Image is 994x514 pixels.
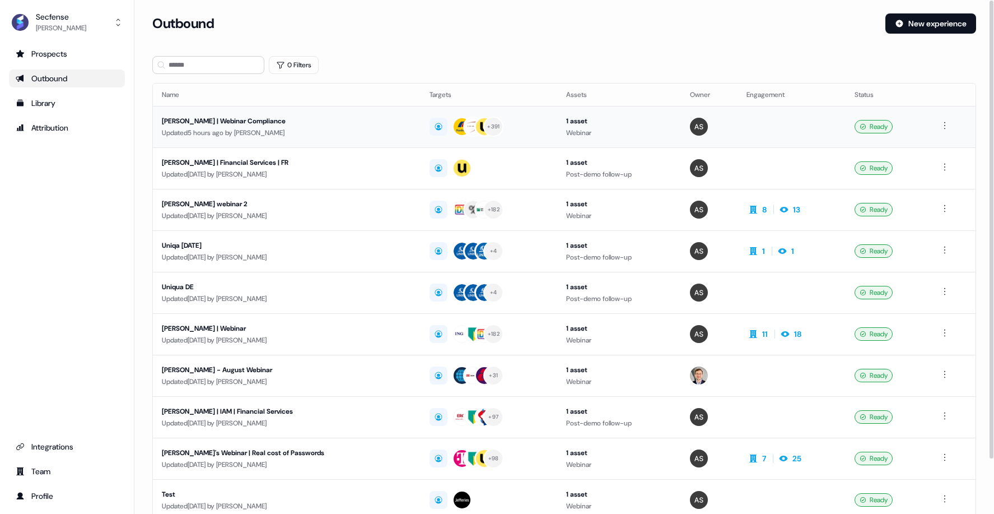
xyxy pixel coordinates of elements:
[162,459,412,470] div: Updated [DATE] by [PERSON_NAME]
[488,205,500,215] div: + 182
[9,94,125,112] a: Go to templates
[152,15,214,32] h3: Outbound
[855,452,893,465] div: Ready
[762,246,765,257] div: 1
[16,73,118,84] div: Outbound
[792,453,801,464] div: 25
[162,501,412,512] div: Updated [DATE] by [PERSON_NAME]
[566,364,672,376] div: 1 asset
[162,210,412,221] div: Updated [DATE] by [PERSON_NAME]
[566,157,672,168] div: 1 asset
[566,323,672,334] div: 1 asset
[162,115,410,127] div: [PERSON_NAME] | Webinar Compliance
[162,335,412,346] div: Updated [DATE] by [PERSON_NAME]
[557,84,681,106] th: Assets
[855,327,893,341] div: Ready
[566,376,672,387] div: Webinar
[36,11,86,22] div: Secfense
[489,371,498,381] div: + 31
[855,244,893,258] div: Ready
[566,169,672,180] div: Post-demo follow-up
[566,240,672,251] div: 1 asset
[855,120,893,133] div: Ready
[690,118,708,136] img: Antoni
[566,252,672,263] div: Post-demo follow-up
[566,281,672,293] div: 1 asset
[566,210,672,221] div: Webinar
[16,441,118,452] div: Integrations
[162,293,412,304] div: Updated [DATE] by [PERSON_NAME]
[566,293,672,304] div: Post-demo follow-up
[162,323,410,334] div: [PERSON_NAME] | Webinar
[488,412,498,422] div: + 97
[162,281,410,293] div: Uniqua DE
[488,329,500,339] div: + 182
[885,13,976,34] button: New experience
[490,288,497,298] div: + 4
[269,56,319,74] button: 0 Filters
[762,204,767,215] div: 8
[566,459,672,470] div: Webinar
[162,127,412,138] div: Updated 5 hours ago by [PERSON_NAME]
[9,438,125,456] a: Go to integrations
[16,490,118,502] div: Profile
[487,122,500,132] div: + 391
[855,410,893,424] div: Ready
[162,169,412,180] div: Updated [DATE] by [PERSON_NAME]
[162,447,410,459] div: [PERSON_NAME]'s Webinar | Real cost of Passwords
[162,489,410,500] div: Test
[9,119,125,137] a: Go to attribution
[153,84,421,106] th: Name
[855,203,893,216] div: Ready
[566,335,672,346] div: Webinar
[793,204,800,215] div: 13
[690,159,708,177] img: Antoni
[566,447,672,459] div: 1 asset
[690,408,708,426] img: Antoni
[490,246,497,256] div: + 4
[690,450,708,467] img: Antoni
[162,198,410,210] div: [PERSON_NAME] webinar 2
[690,201,708,219] img: Antoni
[566,418,672,429] div: Post-demo follow-up
[162,376,412,387] div: Updated [DATE] by [PERSON_NAME]
[488,453,499,464] div: + 98
[566,115,672,127] div: 1 asset
[9,462,125,480] a: Go to team
[566,489,672,500] div: 1 asset
[162,406,410,417] div: [PERSON_NAME] | IAM | Financial Services
[16,122,118,133] div: Attribution
[738,84,846,106] th: Engagement
[162,364,410,376] div: [PERSON_NAME] - August Webinar
[9,70,125,87] a: Go to outbound experience
[162,418,412,429] div: Updated [DATE] by [PERSON_NAME]
[762,453,766,464] div: 7
[681,84,738,106] th: Owner
[846,84,929,106] th: Status
[855,161,893,175] div: Ready
[794,328,801,340] div: 18
[690,242,708,260] img: Antoni
[16,98,118,109] div: Library
[162,240,410,251] div: Uniqa [DATE]
[9,9,125,36] button: Secfense[PERSON_NAME]
[566,406,672,417] div: 1 asset
[566,198,672,210] div: 1 asset
[855,369,893,382] div: Ready
[566,501,672,512] div: Webinar
[9,45,125,63] a: Go to prospects
[690,284,708,302] img: Antoni
[162,157,410,168] div: [PERSON_NAME] | Financial Services | FR
[855,493,893,507] div: Ready
[16,48,118,59] div: Prospects
[421,84,557,106] th: Targets
[690,491,708,509] img: Antoni
[9,487,125,505] a: Go to profile
[690,325,708,343] img: Antoni
[566,127,672,138] div: Webinar
[855,286,893,299] div: Ready
[36,22,86,34] div: [PERSON_NAME]
[16,466,118,477] div: Team
[791,246,794,257] div: 1
[690,367,708,385] img: Kasper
